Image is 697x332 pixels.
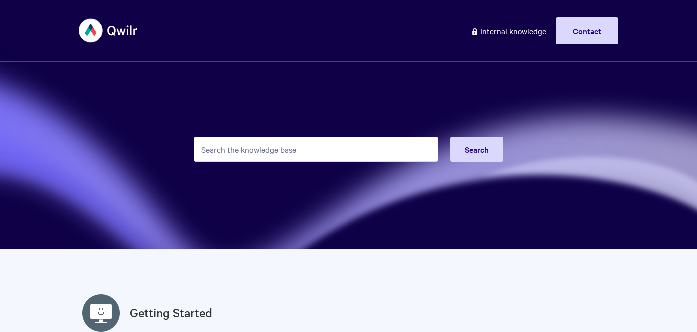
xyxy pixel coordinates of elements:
span: Search [465,144,489,155]
input: Search the knowledge base [194,137,438,162]
button: Search [450,137,503,162]
img: Qwilr Help Center [79,12,138,49]
a: Internal knowledge [463,17,554,44]
a: Getting Started [130,304,212,322]
a: Contact [556,17,618,44]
